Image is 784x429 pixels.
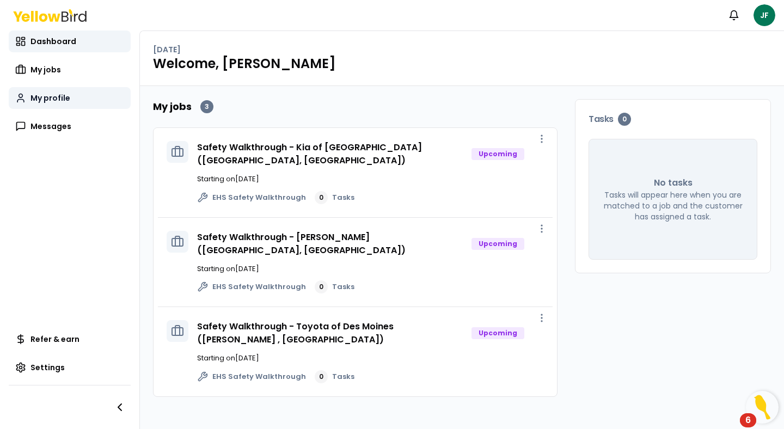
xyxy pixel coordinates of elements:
button: Open Resource Center, 6 new notifications [746,391,779,424]
a: My profile [9,87,131,109]
a: My jobs [9,59,131,81]
p: Starting on [DATE] [197,353,544,364]
a: Safety Walkthrough - [PERSON_NAME] ([GEOGRAPHIC_DATA], [GEOGRAPHIC_DATA]) [197,231,406,256]
div: 3 [200,100,213,113]
div: 0 [315,370,328,383]
a: 0Tasks [315,191,354,204]
div: 0 [618,113,631,126]
div: Upcoming [471,148,524,160]
a: Safety Walkthrough - Kia of [GEOGRAPHIC_DATA] ([GEOGRAPHIC_DATA], [GEOGRAPHIC_DATA]) [197,141,422,167]
span: My jobs [30,64,61,75]
h1: Welcome, [PERSON_NAME] [153,55,771,72]
p: Starting on [DATE] [197,174,544,185]
a: Settings [9,357,131,378]
div: Upcoming [471,238,524,250]
h3: Tasks [589,113,757,126]
p: No tasks [654,176,693,189]
span: EHS Safety Walkthrough [212,281,306,292]
span: JF [754,4,775,26]
span: EHS Safety Walkthrough [212,371,306,382]
p: [DATE] [153,44,181,55]
span: EHS Safety Walkthrough [212,192,306,203]
span: Refer & earn [30,334,79,345]
p: Starting on [DATE] [197,263,544,274]
a: Messages [9,115,131,137]
div: Upcoming [471,327,524,339]
p: Tasks will appear here when you are matched to a job and the customer has assigned a task. [602,189,744,222]
a: Safety Walkthrough - Toyota of Des Moines ([PERSON_NAME] , [GEOGRAPHIC_DATA]) [197,320,394,346]
span: Messages [30,121,71,132]
h2: My jobs [153,99,192,114]
a: 0Tasks [315,370,354,383]
div: 0 [315,280,328,293]
span: Settings [30,362,65,373]
a: Refer & earn [9,328,131,350]
span: My profile [30,93,70,103]
span: Dashboard [30,36,76,47]
div: 0 [315,191,328,204]
a: 0Tasks [315,280,354,293]
a: Dashboard [9,30,131,52]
